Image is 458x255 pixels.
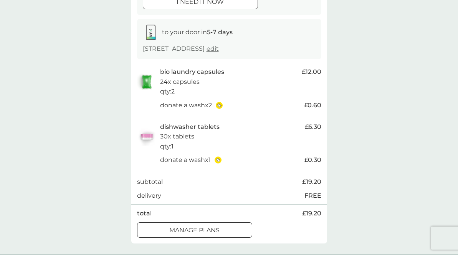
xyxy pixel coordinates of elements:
[160,142,174,152] p: qty : 1
[169,225,220,235] p: manage plans
[160,77,200,87] p: 24x capsules
[137,177,163,187] p: subtotal
[305,122,321,132] span: £6.30
[160,87,175,97] p: qty : 2
[160,155,211,165] p: donate a wash x 1
[137,222,252,238] button: manage plans
[160,122,220,132] p: dishwasher tablets
[143,44,219,54] p: [STREET_ADDRESS]
[160,67,224,77] p: bio laundry capsules
[160,100,212,110] p: donate a wash x 2
[302,67,321,77] span: £12.00
[160,132,194,142] p: 30x tablets
[302,208,321,218] span: £19.20
[304,191,321,201] p: FREE
[304,155,321,165] span: £0.30
[207,28,233,36] strong: 5-7 days
[302,177,321,187] span: £19.20
[304,100,321,110] span: £0.60
[207,45,219,52] a: edit
[137,208,152,218] p: total
[162,28,233,36] span: to your door in
[137,191,161,201] p: delivery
